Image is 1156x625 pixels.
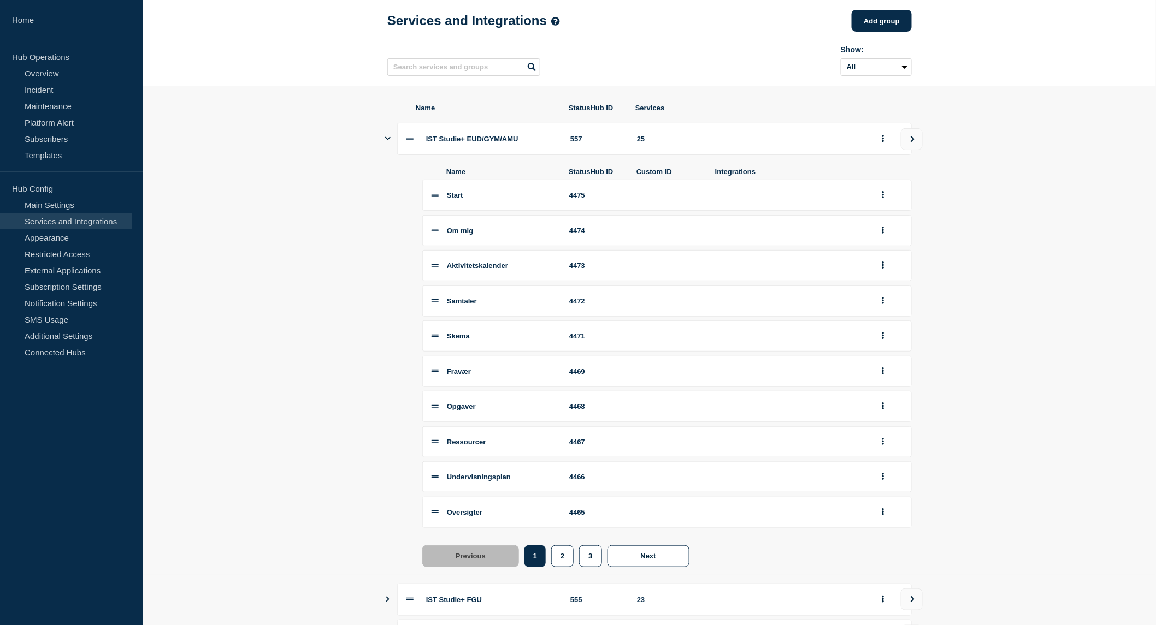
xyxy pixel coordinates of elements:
span: Start [447,191,463,199]
button: view group [901,128,923,150]
span: StatusHub ID [569,168,623,176]
span: Undervisningsplan [447,473,511,481]
span: Oversigter [447,508,482,516]
div: 557 [570,135,624,143]
div: 4468 [569,402,624,410]
button: group actions [876,504,890,521]
button: group actions [876,468,890,485]
button: view group [901,588,923,610]
div: 4469 [569,367,624,376]
button: 1 [524,545,546,567]
div: 4472 [569,297,624,305]
button: group actions [876,591,890,608]
button: group actions [876,328,890,344]
div: 4465 [569,508,624,516]
button: group actions [876,187,890,204]
div: 4471 [569,332,624,340]
button: group actions [876,293,890,309]
span: Custom ID [636,168,702,176]
button: Add group [852,10,912,32]
span: IST Studie+ EUD/GYM/AMU [426,135,518,143]
button: Show services [385,584,391,616]
span: Services [635,104,864,112]
span: Integrations [715,168,864,176]
div: 4467 [569,438,624,446]
span: Fravær [447,367,471,376]
div: 4466 [569,473,624,481]
input: Search services and groups [387,58,540,76]
span: Samtaler [447,297,477,305]
button: group actions [876,433,890,450]
button: group actions [876,257,890,274]
div: 23 [637,596,863,604]
div: 4473 [569,261,624,270]
button: Show services [385,123,391,155]
span: Name [446,168,556,176]
button: Previous [422,545,519,567]
span: Previous [456,552,486,560]
span: StatusHub ID [569,104,622,112]
span: Name [416,104,556,112]
span: IST Studie+ FGU [426,596,482,604]
span: Skema [447,332,470,340]
button: 3 [579,545,601,567]
select: Archived [841,58,912,76]
button: Next [608,545,689,567]
div: 25 [637,135,863,143]
div: 4475 [569,191,624,199]
button: group actions [876,222,890,239]
span: Next [641,552,656,560]
h1: Services and Integrations [387,13,560,28]
div: Show: [841,45,912,54]
button: group actions [876,363,890,380]
span: Om mig [447,227,473,235]
span: Ressourcer [447,438,486,446]
button: group actions [876,130,890,147]
button: group actions [876,398,890,415]
div: 555 [570,596,624,604]
button: 2 [551,545,574,567]
div: 4474 [569,227,624,235]
span: Aktivitetskalender [447,261,508,270]
span: Opgaver [447,402,476,410]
